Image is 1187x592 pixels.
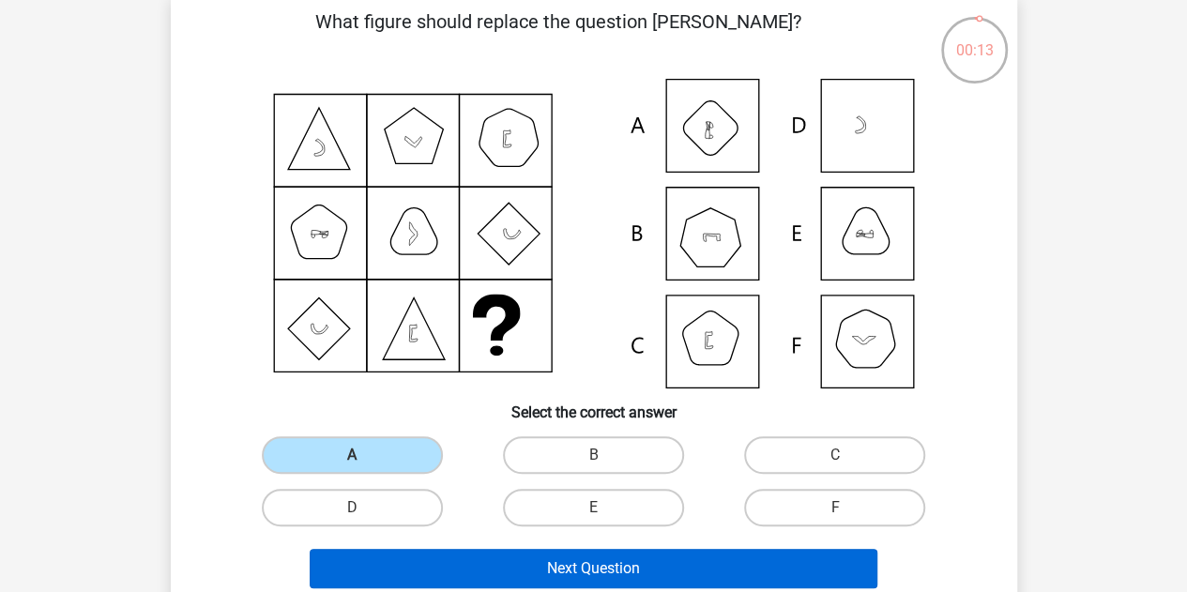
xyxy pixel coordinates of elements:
[262,489,443,526] label: D
[201,388,987,421] h6: Select the correct answer
[744,489,925,526] label: F
[939,15,1010,62] div: 00:13
[262,436,443,474] label: A
[201,8,917,64] p: What figure should replace the question [PERSON_NAME]?
[744,436,925,474] label: C
[503,436,684,474] label: B
[503,489,684,526] label: E
[310,549,877,588] button: Next Question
